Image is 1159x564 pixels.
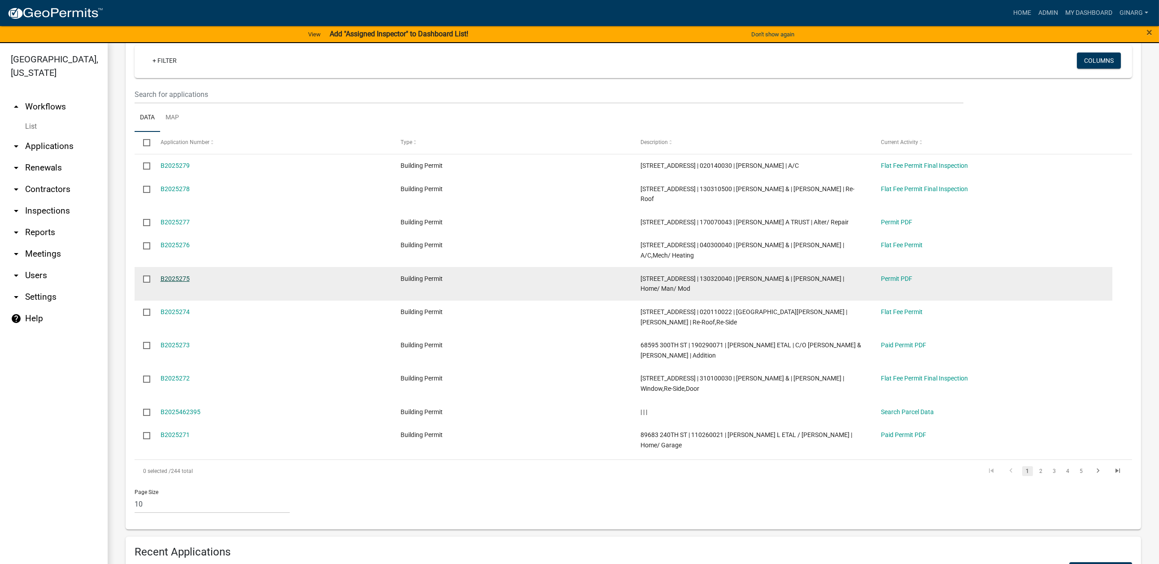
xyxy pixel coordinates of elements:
li: page 1 [1021,463,1034,479]
span: 68595 300TH ST | 190290071 | ROBRAN,JARROD CECIL ETAL | C/O KENT & JULIE ROBRAN | Addition [640,341,861,359]
a: B2025274 [161,308,190,315]
span: Building Permit [401,162,443,169]
i: arrow_drop_down [11,184,22,195]
strong: Add "Assigned Inspector" to Dashboard List! [330,30,468,38]
datatable-header-cell: Type [392,132,632,153]
a: 1 [1022,466,1033,476]
span: 2522 RICHWAY DR W | 130320040 | PETERSON,SCOTT & | ANALYNN PETERSON | Home/ Man/ Mod [640,275,844,293]
i: arrow_drop_down [11,227,22,238]
a: Search Parcel Data [881,408,934,415]
a: B2025275 [161,275,190,282]
span: Current Activity [881,139,918,145]
span: 11179 673RD AVE | 040300040 | BIDNE,SCOTT M & | JONI K BIDNE | A/C,Mech/ Heating [640,241,844,259]
a: Home [1010,4,1035,22]
span: Building Permit [401,219,443,226]
span: × [1146,26,1152,39]
span: Building Permit [401,275,443,282]
i: arrow_drop_down [11,205,22,216]
i: arrow_drop_down [11,141,22,152]
h4: Recent Applications [135,546,1132,559]
input: Search for applications [135,85,963,104]
a: B2025276 [161,241,190,249]
span: Building Permit [401,341,443,349]
button: Columns [1077,52,1121,69]
a: Flat Fee Permit [881,241,923,249]
button: Don't show again [748,27,798,42]
span: Application Number [161,139,209,145]
a: B2025272 [161,375,190,382]
span: Building Permit [401,185,443,192]
a: Permit PDF [881,219,912,226]
span: 71061 255TH ST | 310100030 | DAVIS,MATTHEW J & | JULIE M DAVIS | Window,Re-Side,Door [640,375,844,392]
a: B2025277 [161,219,190,226]
a: Flat Fee Permit [881,308,923,315]
a: 3 [1049,466,1060,476]
span: Building Permit [401,431,443,438]
span: 83354 140TH ST | 020110022 | BERGLUND,LAUREN | PETER BERGLUND | Re-Roof,Re-Side [640,308,847,326]
a: 5 [1076,466,1087,476]
i: help [11,313,22,324]
i: arrow_drop_down [11,249,22,259]
a: B2025271 [161,431,190,438]
span: 0 selected / [143,468,171,474]
a: go to last page [1109,466,1126,476]
span: Building Permit [401,241,443,249]
i: arrow_drop_up [11,101,22,112]
a: ginarg [1116,4,1152,22]
a: + Filter [145,52,184,69]
a: B2025279 [161,162,190,169]
datatable-header-cell: Description [632,132,872,153]
a: go to previous page [1002,466,1020,476]
div: 244 total [135,460,530,482]
a: Paid Permit PDF [881,341,926,349]
a: B2025273 [161,341,190,349]
li: page 3 [1048,463,1061,479]
span: | | | [640,408,647,415]
a: 4 [1063,466,1073,476]
a: 2 [1036,466,1046,476]
datatable-header-cell: Current Activity [872,132,1112,153]
a: B2025462395 [161,408,200,415]
a: View [305,27,324,42]
li: page 4 [1061,463,1075,479]
span: Building Permit [401,308,443,315]
a: My Dashboard [1062,4,1116,22]
span: 89683 240TH ST | 110260021 | WICKS,DALE L ETAL / LEVI WICKS | Home/ Garage [640,431,852,449]
span: Type [401,139,412,145]
a: Map [160,104,184,132]
span: Building Permit [401,375,443,382]
button: Close [1146,27,1152,38]
a: Flat Fee Permit Final Inspection [881,375,968,382]
i: arrow_drop_down [11,292,22,302]
datatable-header-cell: Application Number [152,132,392,153]
i: arrow_drop_down [11,270,22,281]
span: Building Permit [401,408,443,415]
a: Permit PDF [881,275,912,282]
datatable-header-cell: Select [135,132,152,153]
a: Paid Permit PDF [881,431,926,438]
a: Data [135,104,160,132]
span: 22909 BLUEGRASS RD | 130310500 | SCHREIBER,DAVID D & | JOLINDA J SCHREIBER | Re-Roof [640,185,854,203]
li: page 5 [1075,463,1088,479]
a: go to first page [983,466,1000,476]
span: 79592 325TH ST | 170070043 | VENEM,LARRY A TRUST | Alter/ Repair [640,219,849,226]
span: Description [640,139,668,145]
a: go to next page [1089,466,1107,476]
i: arrow_drop_down [11,162,22,173]
a: B2025278 [161,185,190,192]
a: Flat Fee Permit Final Inspection [881,162,968,169]
li: page 2 [1034,463,1048,479]
a: Flat Fee Permit Final Inspection [881,185,968,192]
a: Admin [1035,4,1062,22]
span: 83718 130TH ST | 020140030 | PETERSEN,LAMAR H | A/C [640,162,799,169]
